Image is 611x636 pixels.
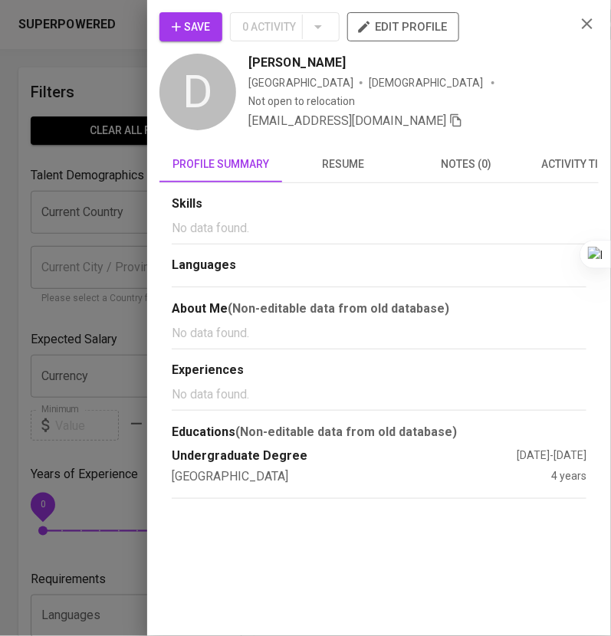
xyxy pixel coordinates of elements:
span: resume [291,155,396,174]
p: No data found. [172,219,586,238]
div: Experiences [172,362,586,379]
div: Undergraduate Degree [172,447,517,465]
b: (Non-editable data from old database) [228,301,449,316]
div: [GEOGRAPHIC_DATA] [248,75,353,90]
b: (Non-editable data from old database) [235,425,457,439]
div: Skills [172,195,586,213]
div: Languages [172,257,586,274]
div: 4 years [551,468,586,486]
p: No data found. [172,324,586,343]
a: edit profile [347,20,459,32]
span: edit profile [360,17,447,37]
button: Save [159,12,222,41]
button: edit profile [347,12,459,41]
div: Educations [172,423,586,441]
p: Not open to relocation [248,93,355,109]
div: [GEOGRAPHIC_DATA] [172,468,551,486]
span: [DEMOGRAPHIC_DATA] [369,75,485,90]
div: D [159,54,236,130]
span: [DATE] - [DATE] [517,449,586,461]
span: Save [172,18,210,37]
span: [PERSON_NAME] [248,54,346,72]
span: profile summary [169,155,273,174]
div: About Me [172,300,586,318]
span: [EMAIL_ADDRESS][DOMAIN_NAME] [248,113,446,128]
span: notes (0) [414,155,518,174]
p: No data found. [172,385,586,404]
